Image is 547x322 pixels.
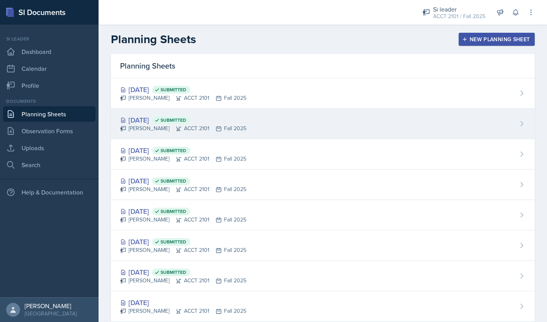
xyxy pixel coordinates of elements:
a: Uploads [3,140,95,156]
a: [DATE] Submitted [PERSON_NAME]ACCT 2101Fall 2025 [111,230,535,261]
div: New Planning Sheet [463,36,530,42]
div: [DATE] [120,267,246,277]
span: Submitted [161,269,186,275]
div: [DATE] [120,297,246,308]
div: Si leader [433,5,485,14]
a: Calendar [3,61,95,76]
div: Si leader [3,35,95,42]
div: [DATE] [120,236,246,247]
a: [DATE] Submitted [PERSON_NAME]ACCT 2101Fall 2025 [111,109,535,139]
h2: Planning Sheets [111,32,196,46]
a: [DATE] Submitted [PERSON_NAME]ACCT 2101Fall 2025 [111,169,535,200]
div: [DATE] [120,84,246,95]
span: Submitted [161,178,186,184]
div: [PERSON_NAME] ACCT 2101 Fall 2025 [120,307,246,315]
button: New Planning Sheet [458,33,535,46]
a: [DATE] Submitted [PERSON_NAME]ACCT 2101Fall 2025 [111,200,535,230]
a: Dashboard [3,44,95,59]
span: Submitted [161,148,186,154]
a: Search [3,157,95,173]
div: Documents [3,98,95,105]
div: Planning Sheets [111,54,535,78]
div: [DATE] [120,115,246,125]
span: Submitted [161,87,186,93]
a: [DATE] Submitted [PERSON_NAME]ACCT 2101Fall 2025 [111,139,535,169]
div: [PERSON_NAME] ACCT 2101 Fall 2025 [120,155,246,163]
div: [PERSON_NAME] ACCT 2101 Fall 2025 [120,124,246,132]
span: Submitted [161,208,186,215]
div: ACCT 2101 / Fall 2025 [433,12,485,20]
a: Planning Sheets [3,106,95,122]
div: [PERSON_NAME] ACCT 2101 Fall 2025 [120,94,246,102]
div: [PERSON_NAME] ACCT 2101 Fall 2025 [120,277,246,285]
div: [PERSON_NAME] ACCT 2101 Fall 2025 [120,185,246,193]
a: [DATE] Submitted [PERSON_NAME]ACCT 2101Fall 2025 [111,261,535,291]
div: Help & Documentation [3,184,95,200]
a: [DATE] Submitted [PERSON_NAME]ACCT 2101Fall 2025 [111,78,535,109]
div: [PERSON_NAME] [25,302,77,310]
div: [PERSON_NAME] ACCT 2101 Fall 2025 [120,216,246,224]
div: [DATE] [120,145,246,156]
div: [PERSON_NAME] ACCT 2101 Fall 2025 [120,246,246,254]
span: Submitted [161,239,186,245]
div: [DATE] [120,206,246,216]
a: [DATE] [PERSON_NAME]ACCT 2101Fall 2025 [111,291,535,322]
span: Submitted [161,117,186,123]
div: [GEOGRAPHIC_DATA] [25,310,77,317]
a: Profile [3,78,95,93]
a: Observation Forms [3,123,95,139]
div: [DATE] [120,176,246,186]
